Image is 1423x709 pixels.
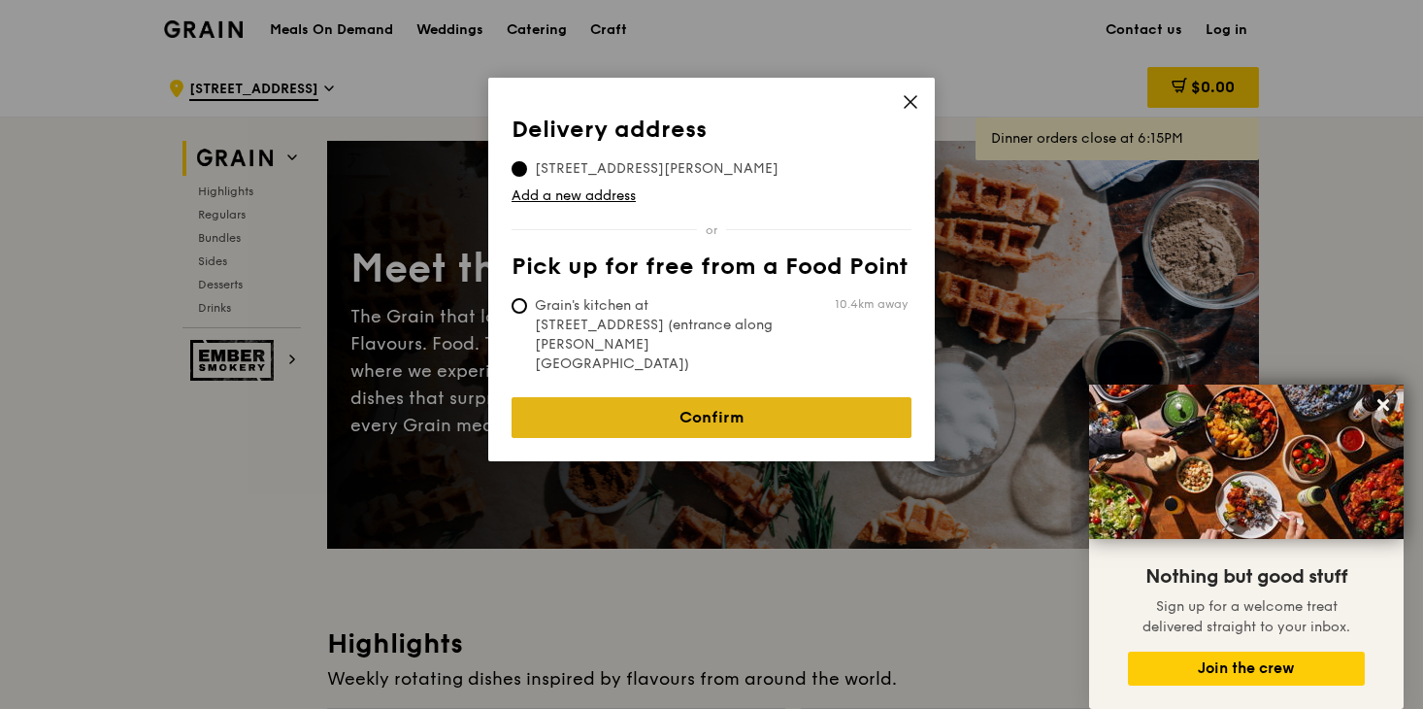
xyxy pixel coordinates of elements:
[1128,652,1365,686] button: Join the crew
[835,296,908,312] span: 10.4km away
[512,298,527,314] input: Grain's kitchen at [STREET_ADDRESS] (entrance along [PERSON_NAME][GEOGRAPHIC_DATA])10.4km away
[512,253,911,288] th: Pick up for free from a Food Point
[1368,389,1399,421] button: Close
[512,159,802,179] span: [STREET_ADDRESS][PERSON_NAME]
[512,186,911,206] a: Add a new address
[512,117,911,152] th: Delivery address
[1142,598,1350,635] span: Sign up for a welcome treat delivered straight to your inbox.
[512,296,801,374] span: Grain's kitchen at [STREET_ADDRESS] (entrance along [PERSON_NAME][GEOGRAPHIC_DATA])
[1145,565,1347,589] span: Nothing but good stuff
[1089,385,1404,539] img: DSC07876-Edit02-Large.jpeg
[512,397,911,438] a: Confirm
[512,161,527,177] input: [STREET_ADDRESS][PERSON_NAME]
